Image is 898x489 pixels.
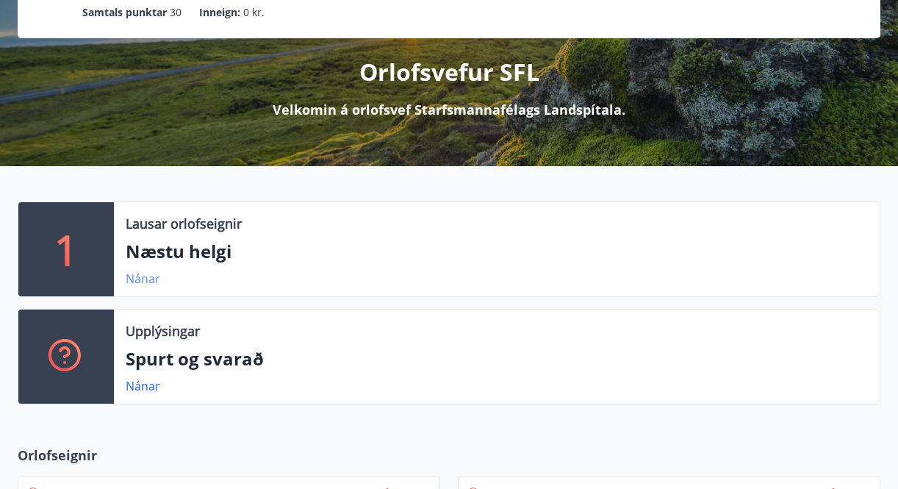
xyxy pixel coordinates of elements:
[273,100,625,119] p: Velkomin á orlofsvef Starfsmannafélags Landspítala.
[243,4,265,21] span: 0 kr.
[126,378,160,394] a: Nánar
[170,4,182,21] span: 30
[126,321,200,340] p: Upplýsingar
[126,239,868,264] p: Næstu helgi
[199,4,240,21] p: Inneign :
[82,4,167,21] p: Samtals punktar
[126,214,242,233] p: Lausar orlofseignir
[126,346,868,371] p: Spurt og svarað
[54,221,78,277] p: 1
[18,446,97,465] span: Orlofseignir
[359,56,539,88] p: Orlofsvefur SFL
[126,271,160,287] a: Nánar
